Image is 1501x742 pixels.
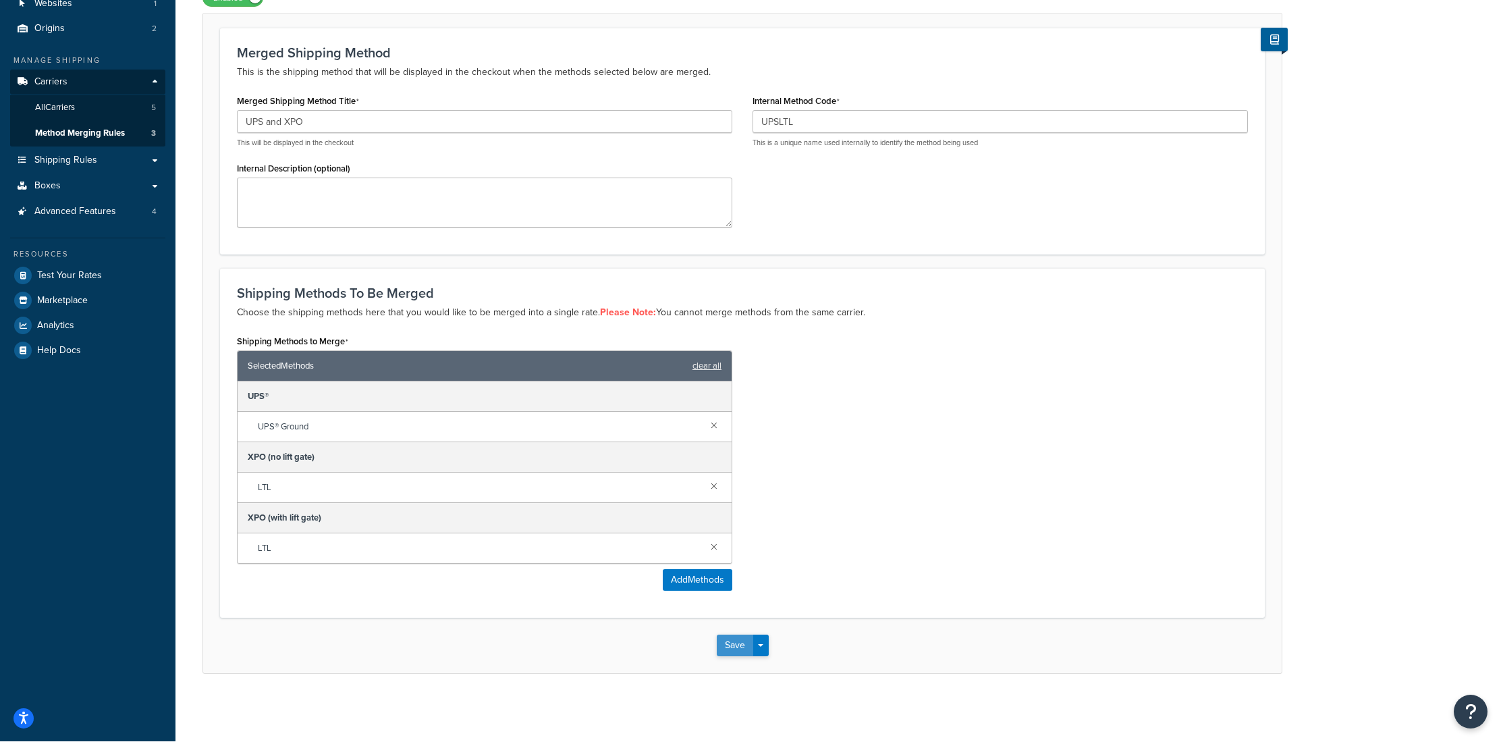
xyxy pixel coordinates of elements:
[34,206,116,217] span: Advanced Features
[10,263,165,288] a: Test Your Rates
[37,320,74,332] span: Analytics
[10,16,165,41] a: Origins2
[10,148,165,173] a: Shipping Rules
[237,138,732,148] p: This will be displayed in the checkout
[10,95,165,120] a: AllCarriers5
[10,55,165,66] div: Manage Shipping
[10,121,165,146] li: Method Merging Rules
[1454,695,1488,728] button: Open Resource Center
[717,635,753,656] button: Save
[152,206,157,217] span: 4
[10,288,165,313] a: Marketplace
[37,270,102,282] span: Test Your Rates
[10,338,165,363] a: Help Docs
[34,76,67,88] span: Carriers
[237,163,350,174] label: Internal Description (optional)
[10,121,165,146] a: Method Merging Rules3
[34,180,61,192] span: Boxes
[37,295,88,307] span: Marketplace
[10,199,165,224] li: Advanced Features
[248,356,686,375] span: Selected Methods
[10,70,165,147] li: Carriers
[10,313,165,338] a: Analytics
[10,70,165,95] a: Carriers
[34,23,65,34] span: Origins
[34,155,97,166] span: Shipping Rules
[753,138,1248,148] p: This is a unique name used internally to identify the method being used
[35,102,75,113] span: All Carriers
[37,345,81,356] span: Help Docs
[10,199,165,224] a: Advanced Features4
[237,336,348,347] label: Shipping Methods to Merge
[10,174,165,198] a: Boxes
[600,305,656,319] strong: Please Note:
[10,248,165,260] div: Resources
[237,96,359,107] label: Merged Shipping Method Title
[35,128,125,139] span: Method Merging Rules
[10,16,165,41] li: Origins
[237,304,1248,321] p: Choose the shipping methods here that you would like to be merged into a single rate. You cannot ...
[258,417,700,436] span: UPS® Ground
[238,503,732,533] div: XPO (with lift gate)
[151,102,156,113] span: 5
[663,569,732,591] button: AddMethods
[692,356,721,375] a: clear all
[237,64,1248,80] p: This is the shipping method that will be displayed in the checkout when the methods selected belo...
[238,381,732,412] div: UPS®
[237,45,1248,60] h3: Merged Shipping Method
[1261,28,1288,51] button: Show Help Docs
[151,128,156,139] span: 3
[258,478,700,497] span: LTL
[238,442,732,473] div: XPO (no lift gate)
[152,23,157,34] span: 2
[237,286,1248,300] h3: Shipping Methods To Be Merged
[258,539,700,558] span: LTL
[753,96,840,107] label: Internal Method Code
